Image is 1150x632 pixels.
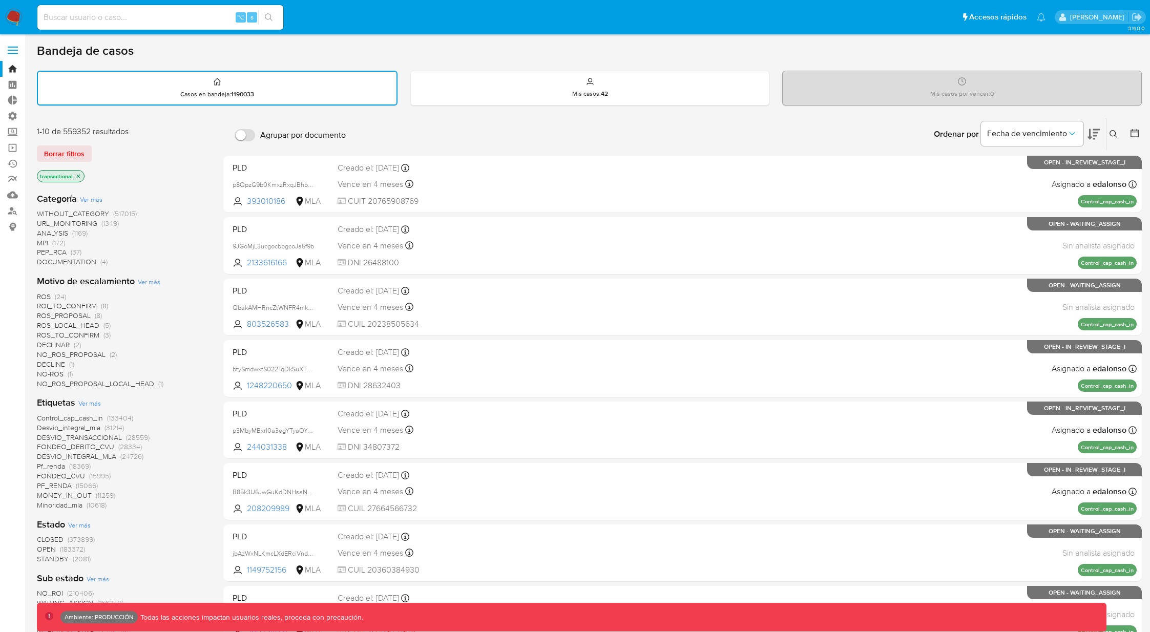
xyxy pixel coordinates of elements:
p: Todas las acciones impactan usuarios reales, proceda con precaución. [138,613,363,622]
span: s [250,12,254,22]
span: ⌥ [237,12,244,22]
p: leidy.martinez@mercadolibre.com.co [1070,12,1128,22]
button: search-icon [258,10,279,25]
span: Accesos rápidos [969,12,1027,23]
input: Buscar usuario o caso... [37,11,283,24]
a: Notificaciones [1037,13,1046,22]
p: Ambiente: PRODUCCIÓN [65,615,134,619]
a: Salir [1132,12,1142,23]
